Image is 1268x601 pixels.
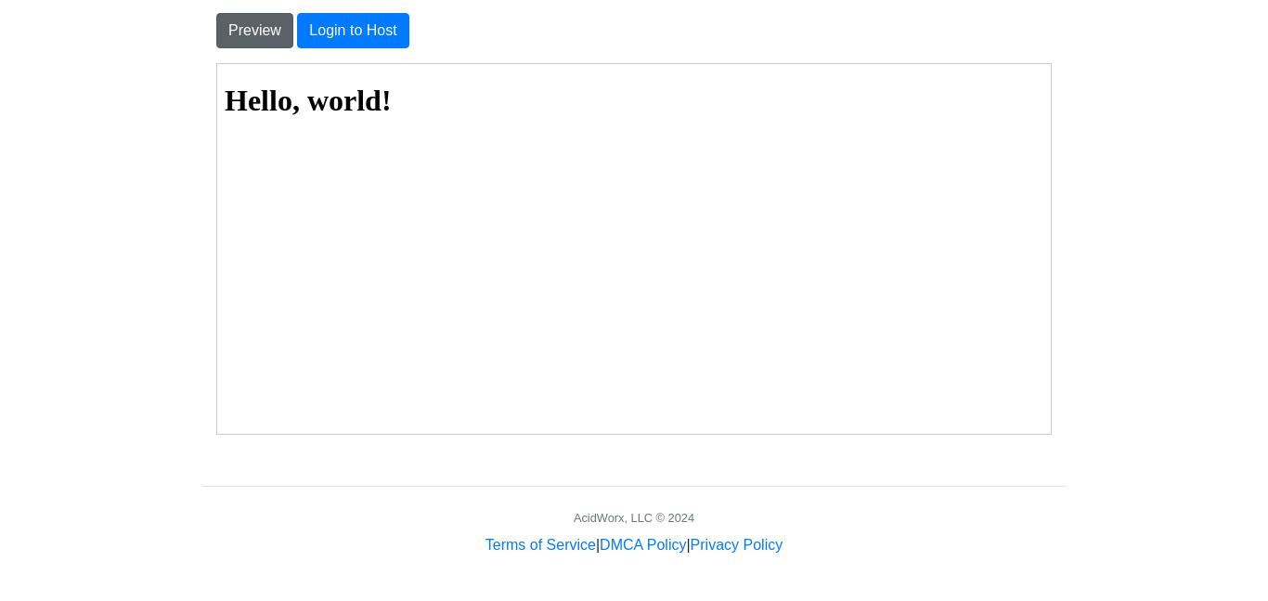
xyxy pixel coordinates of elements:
[485,537,596,553] a: Terms of Service
[297,13,408,48] button: Login to Host
[7,20,826,54] h1: Hello, world!
[574,509,694,527] div: AcidWorx, LLC © 2024
[600,537,686,553] a: DMCA Policy
[691,537,783,553] a: Privacy Policy
[216,13,293,48] button: Preview
[485,534,783,556] div: | |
